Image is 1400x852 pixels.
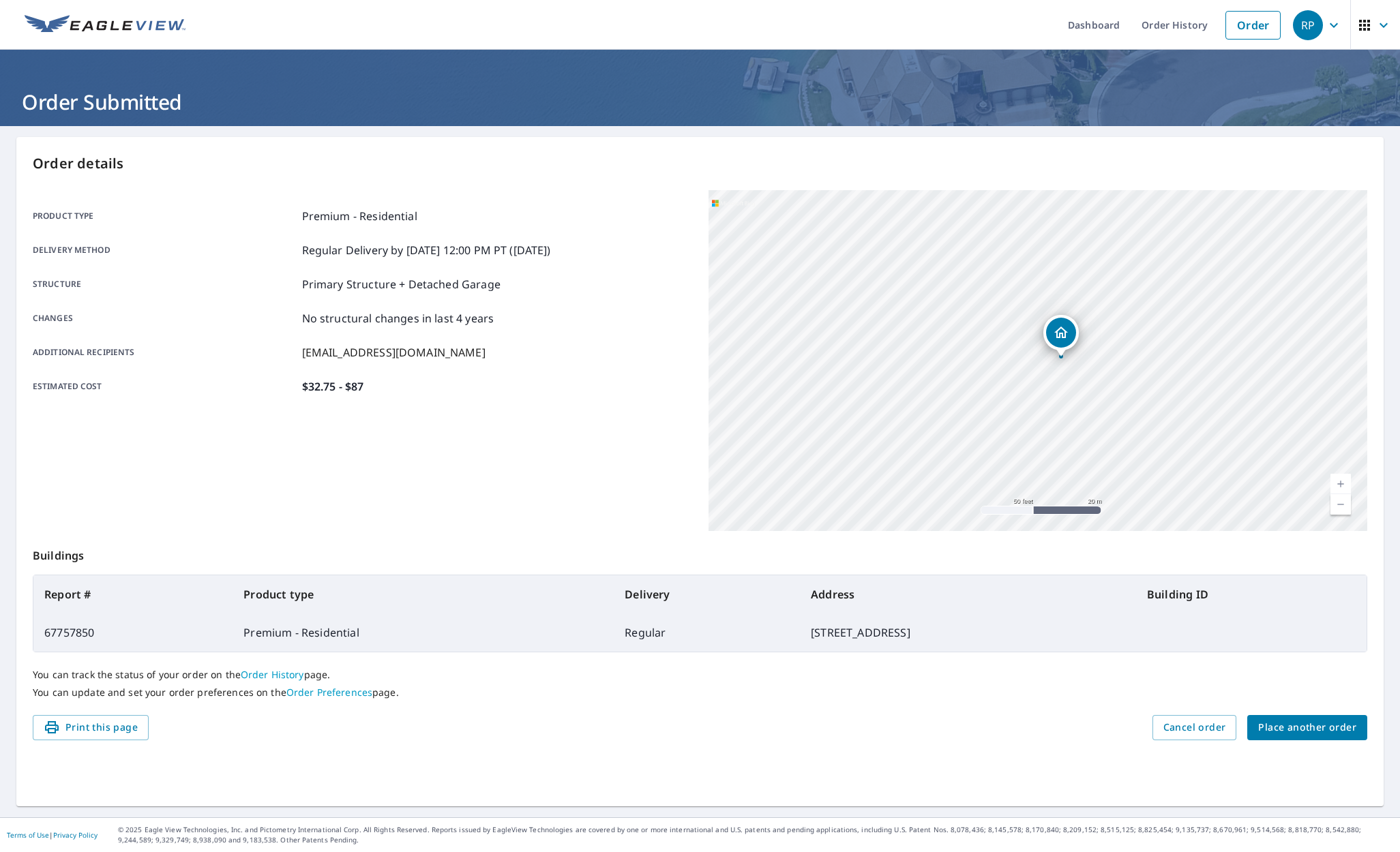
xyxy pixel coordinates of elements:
button: Place another order [1247,715,1367,740]
p: Buildings [33,531,1367,575]
span: Print this page [44,719,138,736]
a: Privacy Policy [53,830,98,840]
div: RP [1293,10,1323,40]
p: Regular Delivery by [DATE] 12:00 PM PT ([DATE]) [302,242,551,258]
span: Place another order [1258,719,1356,736]
th: Building ID [1136,575,1367,613]
td: [STREET_ADDRESS] [800,613,1136,652]
p: © 2025 Eagle View Technologies, Inc. and Pictometry International Corp. All Rights Reserved. Repo... [118,825,1393,845]
th: Product type [233,575,614,613]
div: Dropped pin, building 1, Residential property, 2209 81st Ave SE Mercer Island, WA 98040 [1043,315,1079,357]
p: [EMAIL_ADDRESS][DOMAIN_NAME] [302,344,486,361]
td: Premium - Residential [233,613,614,652]
h1: Order Submitted [16,88,1384,116]
th: Report # [33,575,233,613]
p: Delivery method [33,242,297,258]
p: You can track the status of your order on the page. [33,669,1367,681]
p: Premium - Residential [302,208,417,224]
p: Structure [33,276,297,292]
p: No structural changes in last 4 years [302,310,494,326]
p: | [7,831,98,839]
p: You can update and set your order preferences on the page. [33,686,1367,699]
a: Current Level 19, Zoom Out [1330,494,1351,515]
th: Address [800,575,1136,613]
a: Terms of Use [7,830,49,840]
p: Additional recipients [33,344,297,361]
button: Print this page [33,715,149,740]
a: Order Preferences [286,686,372,699]
p: Estimated cost [33,378,297,395]
span: Cancel order [1163,719,1226,736]
td: Regular [614,613,800,652]
p: Product type [33,208,297,224]
a: Order [1225,11,1281,40]
p: Primary Structure + Detached Garage [302,276,501,292]
p: Changes [33,310,297,326]
button: Cancel order [1152,715,1237,740]
p: $32.75 - $87 [302,378,364,395]
a: Order History [241,668,304,681]
p: Order details [33,153,1367,174]
img: EV Logo [25,15,185,35]
td: 67757850 [33,613,233,652]
th: Delivery [614,575,800,613]
a: Current Level 19, Zoom In [1330,474,1351,494]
